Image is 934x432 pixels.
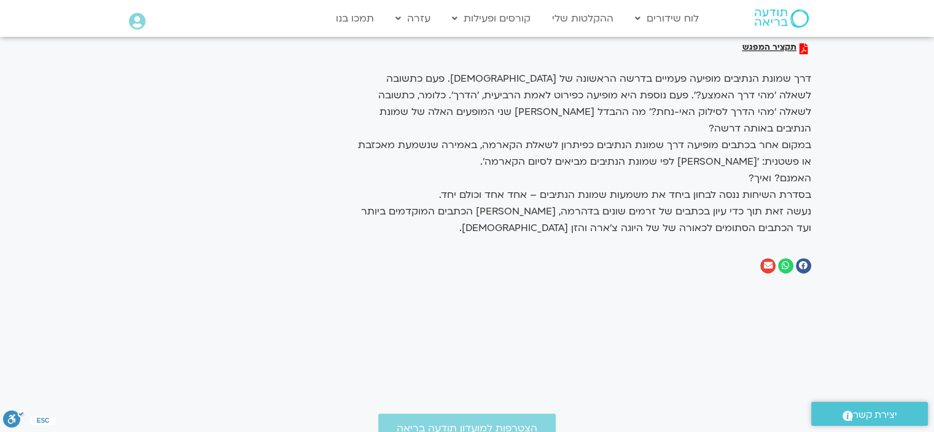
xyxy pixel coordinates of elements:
div: שיתוף ב facebook [796,258,811,273]
a: ההקלטות שלי [546,7,620,30]
a: תמכו בנו [330,7,380,30]
a: יצירת קשר [811,402,928,426]
a: קורסים ופעילות [446,7,537,30]
div: שיתוף ב email [760,258,776,273]
span: תקציר המפגש [742,43,796,54]
p: דרך שמונת הנתיבים מופיעה פעמיים בדרשה הראשונה של [DEMOGRAPHIC_DATA]. פעם כתשובה לשאלה ׳מהי דרך הא... [354,71,811,237]
a: תקציר המפגש [742,43,808,54]
a: לוח שידורים [629,7,705,30]
a: עזרה [389,7,437,30]
img: תודעה בריאה [755,9,809,28]
div: שיתוף ב whatsapp [778,258,793,273]
span: יצירת קשר [853,407,897,423]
